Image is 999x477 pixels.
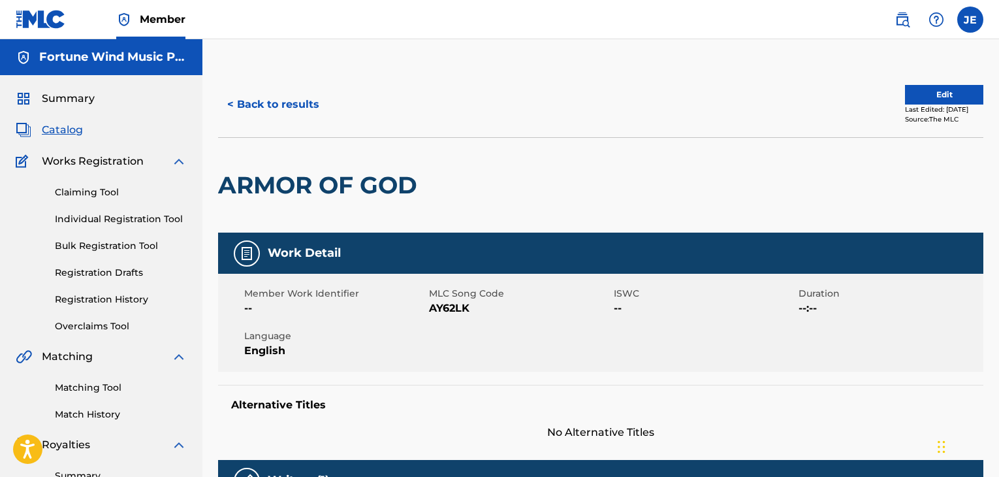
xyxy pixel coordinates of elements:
[16,437,31,453] img: Royalties
[39,50,187,65] h5: Fortune Wind Music Publishing, LLC
[905,105,983,114] div: Last Edited: [DATE]
[55,408,187,421] a: Match History
[923,7,949,33] div: Help
[16,10,66,29] img: MLC Logo
[55,212,187,226] a: Individual Registration Tool
[799,287,980,301] span: Duration
[905,85,983,105] button: Edit
[239,246,255,261] img: Work Detail
[16,122,83,138] a: CatalogCatalog
[55,266,187,280] a: Registration Drafts
[614,287,795,301] span: ISWC
[16,349,32,365] img: Matching
[42,437,90,453] span: Royalties
[42,91,95,107] span: Summary
[962,297,999,403] iframe: Resource Center
[116,12,132,27] img: Top Rightsholder
[218,425,983,440] span: No Alternative Titles
[244,301,426,316] span: --
[171,154,187,169] img: expand
[42,154,144,169] span: Works Registration
[16,50,31,65] img: Accounts
[799,301,980,316] span: --:--
[244,329,426,343] span: Language
[55,381,187,395] a: Matching Tool
[55,186,187,199] a: Claiming Tool
[957,7,983,33] div: User Menu
[171,349,187,365] img: expand
[928,12,944,27] img: help
[218,171,424,200] h2: ARMOR OF GOD
[16,91,95,107] a: SummarySummary
[905,114,983,124] div: Source: The MLC
[55,320,187,333] a: Overclaims Tool
[55,239,187,253] a: Bulk Registration Tool
[42,122,83,138] span: Catalog
[16,154,33,169] img: Works Registration
[895,12,910,27] img: search
[889,7,915,33] a: Public Search
[268,246,341,261] h5: Work Detail
[938,427,945,467] div: Drag
[244,343,426,359] span: English
[140,12,185,27] span: Member
[934,414,999,477] iframe: Chat Widget
[614,301,795,316] span: --
[171,437,187,453] img: expand
[16,122,31,138] img: Catalog
[429,287,610,301] span: MLC Song Code
[55,293,187,306] a: Registration History
[244,287,426,301] span: Member Work Identifier
[231,399,970,412] h5: Alternative Titles
[218,88,328,121] button: < Back to results
[429,301,610,316] span: AY62LK
[16,91,31,107] img: Summary
[42,349,93,365] span: Matching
